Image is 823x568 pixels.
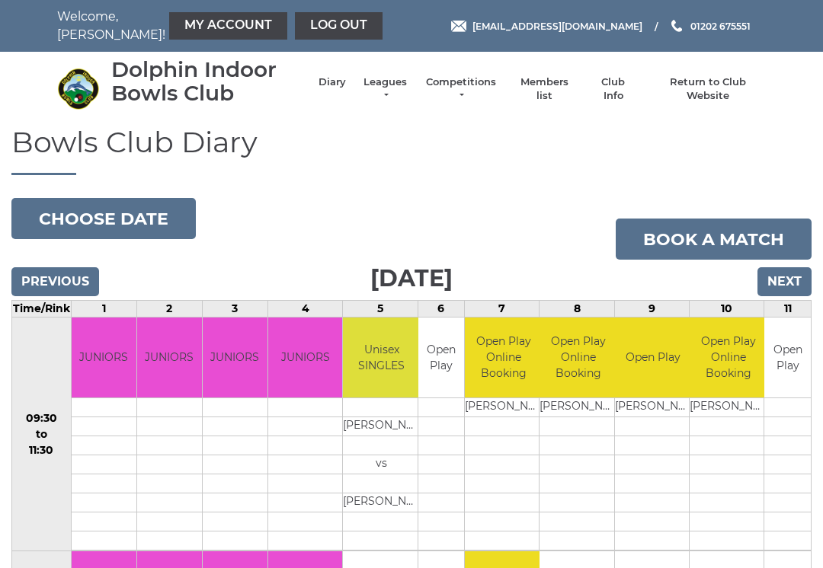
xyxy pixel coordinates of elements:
td: 7 [465,301,540,318]
td: JUNIORS [203,318,267,397]
td: 2 [136,301,202,318]
td: [PERSON_NAME] [615,397,692,416]
td: 1 [71,301,136,318]
td: Open Play Online Booking [690,318,767,397]
a: Log out [295,12,383,40]
td: [PERSON_NAME] [343,416,420,436]
img: Dolphin Indoor Bowls Club [57,68,99,110]
td: Unisex SINGLES [343,318,420,397]
td: 6 [418,301,465,318]
span: [EMAIL_ADDRESS][DOMAIN_NAME] [472,20,642,31]
td: 5 [343,301,418,318]
nav: Welcome, [PERSON_NAME]! [57,8,339,44]
td: Open Play [764,318,811,397]
td: Open Play [418,318,465,397]
td: [PERSON_NAME] [343,493,420,512]
img: Email [451,21,466,32]
a: Diary [319,75,346,89]
td: JUNIORS [268,318,342,397]
td: [PERSON_NAME] [690,397,767,416]
a: Competitions [424,75,498,103]
a: Phone us 01202 675551 [669,19,751,34]
td: [PERSON_NAME] [540,397,616,416]
td: 09:30 to 11:30 [12,318,72,551]
td: 10 [690,301,764,318]
td: [PERSON_NAME] [465,397,542,416]
td: 9 [614,301,689,318]
td: Open Play Online Booking [540,318,616,397]
td: 11 [764,301,812,318]
h1: Bowls Club Diary [11,126,812,176]
td: 8 [540,301,614,318]
td: JUNIORS [72,318,136,397]
td: 4 [267,301,342,318]
a: Club Info [591,75,636,103]
td: 3 [202,301,267,318]
a: Email [EMAIL_ADDRESS][DOMAIN_NAME] [451,19,642,34]
td: JUNIORS [137,318,202,397]
div: Dolphin Indoor Bowls Club [111,58,303,105]
img: Phone us [671,20,682,32]
a: My Account [169,12,287,40]
button: Choose date [11,198,196,239]
td: Open Play Online Booking [465,318,542,397]
td: Time/Rink [12,301,72,318]
a: Members list [512,75,575,103]
input: Next [757,267,812,296]
td: vs [343,455,420,474]
a: Leagues [361,75,409,103]
td: Open Play [615,318,692,397]
span: 01202 675551 [690,20,751,31]
a: Book a match [616,219,812,260]
a: Return to Club Website [651,75,766,103]
input: Previous [11,267,99,296]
